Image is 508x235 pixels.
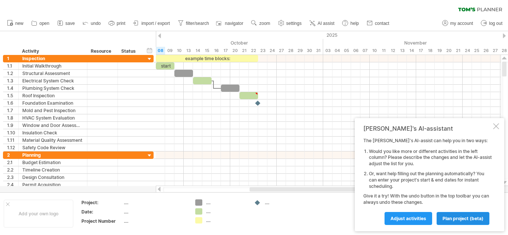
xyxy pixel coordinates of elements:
[323,47,332,55] div: Monday, 3 November 2025
[7,70,18,77] div: 1.2
[22,62,83,69] div: Initial Walkthrough
[206,217,247,223] div: ....
[186,21,209,26] span: filter/search
[22,137,83,144] div: Material Quality Assessment
[350,21,359,26] span: help
[117,21,125,26] span: print
[369,148,492,167] li: Would you like more or different activities in the left column? Please describe the changes and l...
[109,39,323,47] div: October 2025
[22,99,83,107] div: Foundation Examination
[81,209,122,215] div: Date:
[7,55,18,62] div: 1
[351,47,360,55] div: Thursday, 6 November 2025
[156,47,165,55] div: Wednesday, 8 October 2025
[453,47,463,55] div: Friday, 21 November 2025
[212,47,221,55] div: Thursday, 16 October 2025
[239,47,249,55] div: Tuesday, 21 October 2025
[398,47,407,55] div: Thursday, 13 November 2025
[379,47,388,55] div: Tuesday, 11 November 2025
[91,48,113,55] div: Resource
[156,55,258,62] div: example time blocks:
[472,47,481,55] div: Tuesday, 25 November 2025
[390,216,426,221] span: Adjust activities
[388,47,398,55] div: Wednesday, 12 November 2025
[443,216,483,221] span: plan project (beta)
[416,47,425,55] div: Monday, 17 November 2025
[363,138,492,225] div: The [PERSON_NAME]'s AI-assist can help you in two ways: Give it a try! With the undo button in th...
[407,47,416,55] div: Friday, 14 November 2025
[5,19,26,28] a: new
[450,21,473,26] span: my account
[365,19,392,28] a: contact
[22,48,83,55] div: Activity
[340,19,361,28] a: help
[124,218,186,224] div: ....
[7,159,18,166] div: 2.1
[156,62,174,69] div: start
[305,47,314,55] div: Thursday, 30 October 2025
[131,19,172,28] a: import / export
[370,47,379,55] div: Monday, 10 November 2025
[124,209,186,215] div: ....
[165,47,174,55] div: Thursday, 9 October 2025
[267,47,277,55] div: Friday, 24 October 2025
[22,70,83,77] div: Structural Assessment
[435,47,444,55] div: Wednesday, 19 November 2025
[22,151,83,159] div: Planning
[81,218,122,224] div: Project Number
[193,47,202,55] div: Tuesday, 14 October 2025
[7,166,18,173] div: 2.2
[22,114,83,121] div: HVAC System Evaluation
[276,19,304,28] a: settings
[375,21,389,26] span: contact
[318,21,334,26] span: AI assist
[22,85,83,92] div: Plumbing System Check
[4,200,73,228] div: Add your own logo
[22,55,83,62] div: Inspection
[332,47,342,55] div: Tuesday, 4 November 2025
[22,166,83,173] div: Timeline Creation
[22,122,83,129] div: Window and Door Assessment
[107,19,128,28] a: print
[81,19,103,28] a: undo
[342,47,351,55] div: Wednesday, 5 November 2025
[7,99,18,107] div: 1.6
[489,21,502,26] span: log out
[15,21,23,26] span: new
[22,92,83,99] div: Roof Inspection
[121,48,138,55] div: Status
[479,19,505,28] a: log out
[65,21,75,26] span: save
[7,85,18,92] div: 1.4
[7,77,18,84] div: 1.3
[286,47,295,55] div: Tuesday, 28 October 2025
[22,107,83,114] div: Mold and Pest Inspection
[369,171,492,189] li: Or, want help filling out the planning automatically? You can enter your project's start & end da...
[7,107,18,114] div: 1.7
[295,47,305,55] div: Wednesday, 29 October 2025
[55,19,77,28] a: save
[265,199,305,206] div: ....
[277,47,286,55] div: Monday, 27 October 2025
[7,62,18,69] div: 1.1
[7,151,18,159] div: 2
[81,199,122,206] div: Project:
[286,21,302,26] span: settings
[141,21,170,26] span: import / export
[22,181,83,188] div: Permit Acquisition
[22,174,83,181] div: Design Consultation
[230,47,239,55] div: Monday, 20 October 2025
[22,77,83,84] div: Electrical System Check
[249,19,272,28] a: zoom
[7,174,18,181] div: 2.3
[29,19,52,28] a: open
[249,47,258,55] div: Wednesday, 22 October 2025
[360,47,370,55] div: Friday, 7 November 2025
[124,199,186,206] div: ....
[491,47,500,55] div: Thursday, 27 November 2025
[7,122,18,129] div: 1.9
[91,21,101,26] span: undo
[22,159,83,166] div: Budget Estimation
[221,47,230,55] div: Friday, 17 October 2025
[259,21,270,26] span: zoom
